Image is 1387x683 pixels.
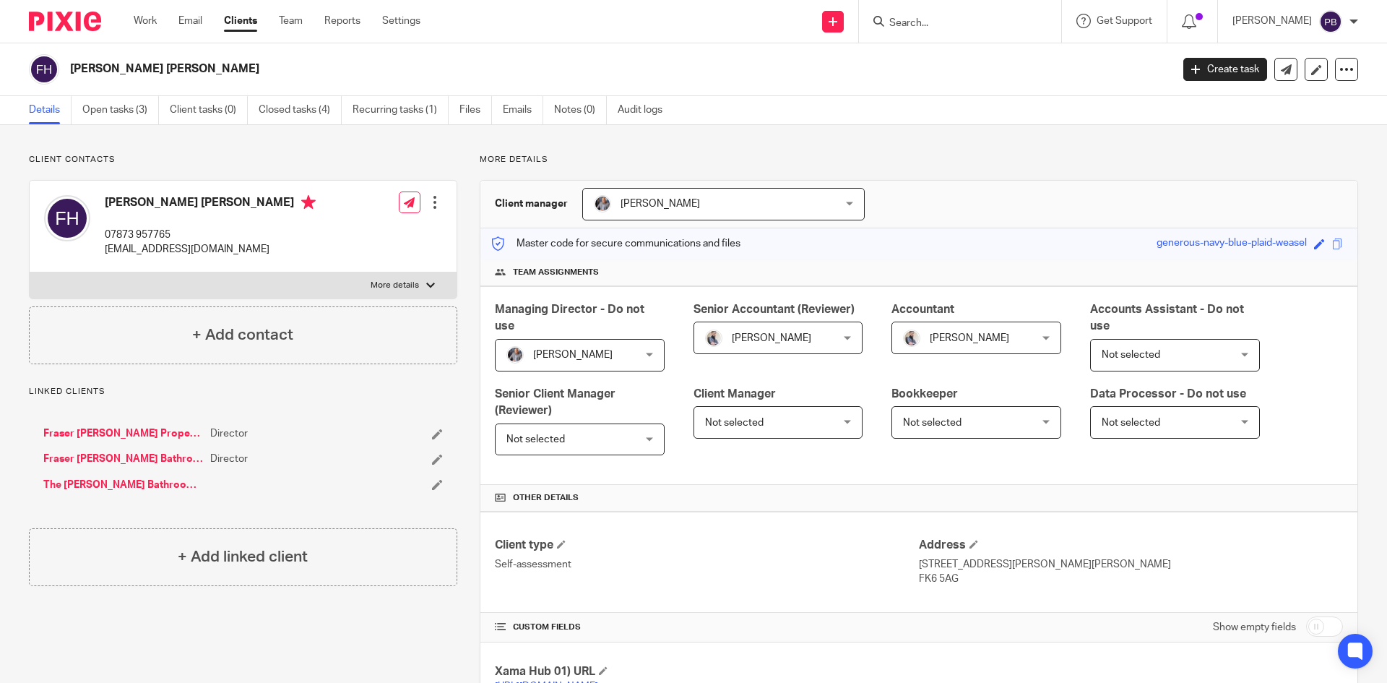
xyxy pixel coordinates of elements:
[621,199,700,209] span: [PERSON_NAME]
[43,452,203,466] a: Fraser [PERSON_NAME] Bathrooms Ltd
[495,197,568,211] h3: Client manager
[134,14,157,28] a: Work
[506,346,524,364] img: -%20%20-%20studio@ingrained.co.uk%20for%20%20-20220223%20at%20101413%20-%201W1A2026.jpg
[1232,14,1312,28] p: [PERSON_NAME]
[371,280,419,291] p: More details
[1102,350,1160,360] span: Not selected
[513,492,579,504] span: Other details
[888,17,1018,30] input: Search
[301,195,316,210] i: Primary
[1090,304,1244,332] span: Accounts Assistant - Do not use
[594,195,611,212] img: -%20%20-%20studio@ingrained.co.uk%20for%20%20-20220223%20at%20101413%20-%201W1A2026.jpg
[533,350,613,360] span: [PERSON_NAME]
[44,195,90,241] img: svg%3E
[1319,10,1342,33] img: svg%3E
[29,154,457,166] p: Client contacts
[29,54,59,85] img: svg%3E
[382,14,420,28] a: Settings
[105,195,316,213] h4: [PERSON_NAME] [PERSON_NAME]
[919,538,1343,553] h4: Address
[506,434,565,444] span: Not selected
[43,478,203,492] a: The [PERSON_NAME] Bathroom Company Ltd
[178,14,202,28] a: Email
[279,14,303,28] a: Team
[1213,620,1296,635] label: Show empty fields
[224,14,257,28] a: Clients
[29,96,72,124] a: Details
[480,154,1358,166] p: More details
[491,236,740,251] p: Master code for secure communications and files
[693,388,776,400] span: Client Manager
[210,426,248,441] span: Director
[903,418,962,428] span: Not selected
[1157,236,1307,252] div: generous-navy-blue-plaid-weasel
[705,418,764,428] span: Not selected
[324,14,360,28] a: Reports
[495,664,919,679] h4: Xama Hub 01) URL
[495,388,615,416] span: Senior Client Manager (Reviewer)
[70,61,943,77] h2: [PERSON_NAME] [PERSON_NAME]
[1097,16,1152,26] span: Get Support
[495,538,919,553] h4: Client type
[170,96,248,124] a: Client tasks (0)
[1090,388,1246,400] span: Data Processor - Do not use
[919,572,1343,586] p: FK6 5AG
[353,96,449,124] a: Recurring tasks (1)
[459,96,492,124] a: Files
[732,333,811,343] span: [PERSON_NAME]
[903,330,920,347] img: Pixie%2002.jpg
[495,557,919,572] p: Self-assessment
[891,304,954,315] span: Accountant
[554,96,607,124] a: Notes (0)
[29,386,457,398] p: Linked clients
[178,546,308,568] h4: + Add linked client
[693,304,855,315] span: Senior Accountant (Reviewer)
[1183,58,1267,81] a: Create task
[495,304,644,332] span: Managing Director - Do not use
[259,96,342,124] a: Closed tasks (4)
[919,557,1343,572] p: [STREET_ADDRESS][PERSON_NAME][PERSON_NAME]
[513,267,599,278] span: Team assignments
[1102,418,1160,428] span: Not selected
[503,96,543,124] a: Emails
[43,426,203,441] a: Fraser [PERSON_NAME] Property Developments Ltd
[29,12,101,31] img: Pixie
[618,96,673,124] a: Audit logs
[930,333,1009,343] span: [PERSON_NAME]
[495,622,919,633] h4: CUSTOM FIELDS
[105,242,316,257] p: [EMAIL_ADDRESS][DOMAIN_NAME]
[105,228,316,242] p: 07873 957765
[891,388,958,400] span: Bookkeeper
[705,330,722,347] img: Pixie%2002.jpg
[82,96,159,124] a: Open tasks (3)
[192,324,293,346] h4: + Add contact
[210,452,248,466] span: Director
